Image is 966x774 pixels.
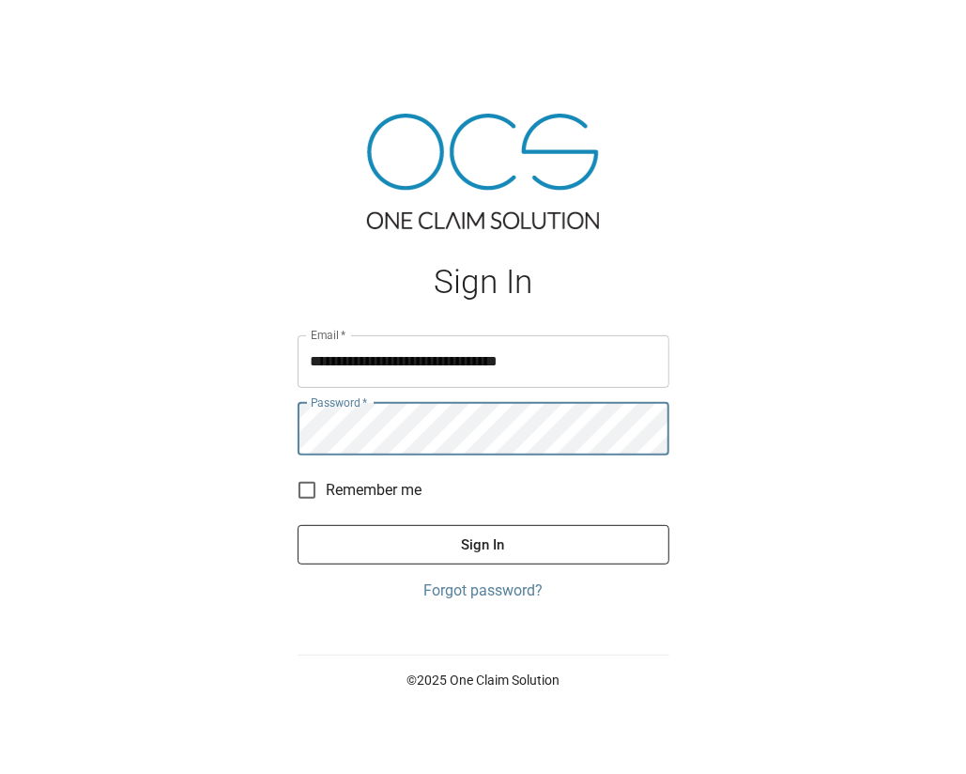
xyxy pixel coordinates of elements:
[367,114,599,229] img: ocs-logo-tra.png
[311,395,367,410] label: Password
[311,327,346,343] label: Email
[23,11,98,49] img: ocs-logo-white-transparent.png
[327,479,422,502] span: Remember me
[298,580,669,602] a: Forgot password?
[298,263,669,302] h1: Sign In
[298,671,669,689] p: © 2025 One Claim Solution
[298,525,669,565] button: Sign In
